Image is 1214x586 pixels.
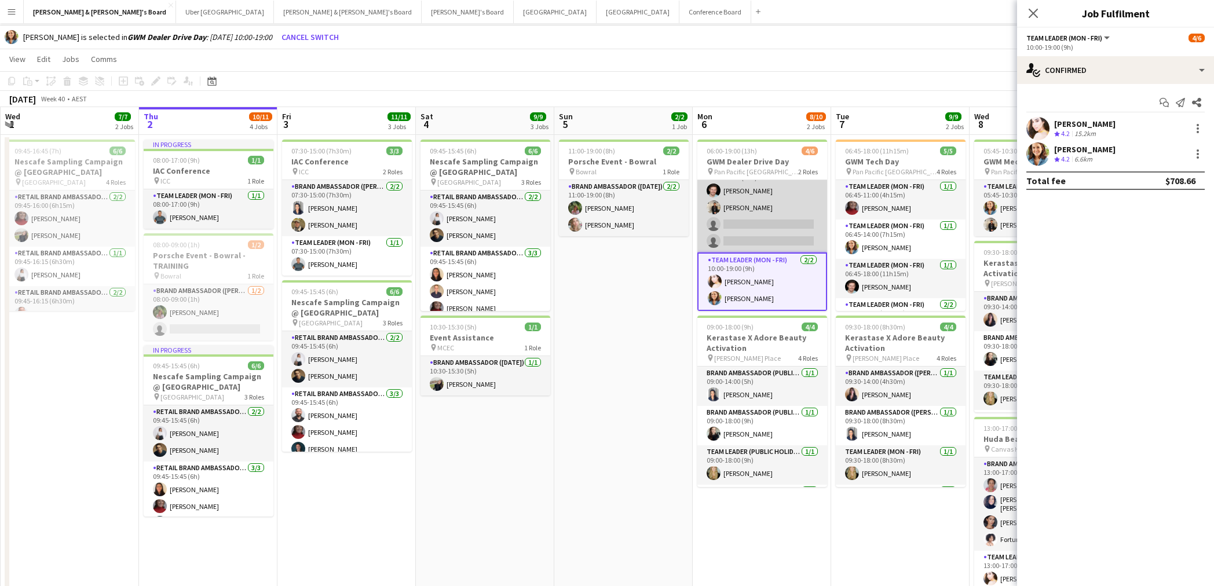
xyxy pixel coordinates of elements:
app-card-role: RETAIL Brand Ambassador (Mon - Fri)2/209:45-16:15 (6h30m)[PERSON_NAME] [5,286,135,342]
span: Pan Pacific [GEOGRAPHIC_DATA] [991,167,1078,176]
span: 2 Roles [383,167,403,176]
span: 4 Roles [937,354,956,362]
app-card-role: Team Leader (Mon - Fri)1/107:30-15:00 (7h30m)[PERSON_NAME] [282,236,412,276]
span: 09:30-18:00 (8h30m) [983,248,1044,257]
span: Pan Pacific [GEOGRAPHIC_DATA] [714,167,798,176]
span: 9/9 [530,112,546,121]
span: 09:45-15:45 (6h) [291,287,338,296]
div: 2 Jobs [946,122,964,131]
app-job-card: In progress08:00-17:00 (9h)1/1IAC Conference ICC1 RoleTeam Leader (Mon - Fri)1/108:00-17:00 (9h)[... [144,140,273,229]
span: 07:30-15:00 (7h30m) [291,146,352,155]
span: 8/10 [806,112,826,121]
span: Tue [836,111,849,122]
span: 4.2 [1061,129,1070,138]
span: 2 Roles [798,167,818,176]
app-job-card: 10:30-15:30 (5h)1/1Event Assistance MCEC1 RoleBrand Ambassador ([DATE])1/110:30-15:30 (5h)[PERSON... [420,316,550,395]
span: Fri [282,111,291,122]
span: 3 Roles [244,393,264,401]
span: 4/4 [940,323,956,331]
i: : [DATE] 10:00-19:00 [127,32,272,42]
span: 1/1 [525,323,541,331]
span: [PERSON_NAME] Place [853,354,919,362]
span: 1 Role [247,272,264,280]
h3: GWM Media Drive Day [974,156,1104,167]
span: 6/6 [386,287,403,296]
a: Jobs [57,52,84,67]
app-job-card: 08:00-09:00 (1h)1/2Porsche Event - Bowral - TRAINING Bowral1 RoleBrand Ambassador ([PERSON_NAME])... [144,233,273,340]
span: [GEOGRAPHIC_DATA] [437,178,501,186]
h3: Kerastase X Adore Beauty Activation [836,332,966,353]
h3: GWM Dealer Drive Day [697,156,827,167]
span: Sat [420,111,433,122]
div: 3 Jobs [531,122,549,131]
app-card-role: RETAIL Brand Ambassador (Mon - Fri)2/209:45-15:45 (6h)[PERSON_NAME][PERSON_NAME] [144,405,273,462]
div: 09:45-15:45 (6h)6/6Nescafe Sampling Campaign @ [GEOGRAPHIC_DATA] [GEOGRAPHIC_DATA]3 RolesRETAIL B... [420,140,550,311]
div: In progress [144,345,273,354]
span: Bowral [160,272,181,280]
span: ICC [160,177,170,185]
div: Total fee [1026,175,1066,186]
h3: IAC Conference [144,166,273,176]
app-card-role: Brand Ambassador ([PERSON_NAME])4/413:00-17:00 (4h)[PERSON_NAME][PERSON_NAME] [PERSON_NAME][PERSO... [974,457,1104,551]
span: Wed [974,111,989,122]
span: [GEOGRAPHIC_DATA] [160,393,224,401]
span: 3/3 [386,146,403,155]
span: 11/11 [387,112,411,121]
app-card-role: Brand Ambassador ([PERSON_NAME])1/1 [836,485,966,524]
span: Wed [5,111,20,122]
span: 8 [972,118,989,131]
app-card-role: Brand Ambassador ([PERSON_NAME])1/208:00-09:00 (1h)[PERSON_NAME] [144,284,273,340]
span: 3 [280,118,291,131]
span: 1/1 [248,156,264,164]
span: Bowral [576,167,597,176]
span: Team Leader (Mon - Fri) [1026,34,1102,42]
app-job-card: 06:00-19:00 (13h)4/6GWM Dealer Drive Day Pan Pacific [GEOGRAPHIC_DATA]2 RolesTeam Leader (Mon - F... [697,140,827,311]
app-card-role: Team Leader (Mon - Fri)2/207:30-15:00 (7h30m) [836,298,966,354]
app-card-role: Team Leader (Mon - Fri)2/210:00-19:00 (9h)[PERSON_NAME][PERSON_NAME] [697,252,827,311]
span: 13:00-17:00 (4h) [983,424,1030,433]
span: 4 [419,118,433,131]
h3: Porsche Event - Bowral - TRAINING [144,250,273,271]
div: 09:45-16:45 (7h)6/6Nescafe Sampling Campaign @ [GEOGRAPHIC_DATA] [GEOGRAPHIC_DATA]4 RolesRETAIL B... [5,140,135,311]
span: 11:00-19:00 (8h) [568,146,615,155]
h3: Event Assistance [420,332,550,343]
div: In progress [144,140,273,149]
button: Conference Board [679,1,751,23]
app-card-role: Brand Ambassador (Public Holiday)1/109:00-18:00 (9h)[PERSON_NAME] [697,406,827,445]
span: Week 40 [38,94,67,103]
app-job-card: 09:00-18:00 (9h)4/4Kerastase X Adore Beauty Activation [PERSON_NAME] Place4 RolesBrand Ambassador... [697,316,827,487]
app-job-card: 09:30-18:00 (8h30m)4/4Kerastase X Adore Beauty Activation [PERSON_NAME] Place4 RolesBrand Ambassa... [836,316,966,487]
span: 4.2 [1061,155,1070,163]
app-card-role: Team Leader (Mon - Fri)1/109:30-18:00 (8h30m)[PERSON_NAME] [974,371,1104,410]
app-job-card: 07:30-15:00 (7h30m)3/3IAC Conference ICC2 RolesBrand Ambassador ([PERSON_NAME])2/207:30-15:00 (7h... [282,140,412,276]
app-job-card: 09:45-15:45 (6h)6/6Nescafe Sampling Campaign @ [GEOGRAPHIC_DATA] [GEOGRAPHIC_DATA]3 RolesRETAIL B... [282,280,412,452]
span: View [9,54,25,64]
span: Pan Pacific [GEOGRAPHIC_DATA] [853,167,937,176]
span: 6 [696,118,712,131]
span: ICC [299,167,309,176]
button: [PERSON_NAME]'s Board [422,1,514,23]
div: 1 Job [672,122,687,131]
span: [GEOGRAPHIC_DATA] [299,318,363,327]
span: Jobs [62,54,79,64]
div: 06:45-18:00 (11h15m)5/5GWM Tech Day Pan Pacific [GEOGRAPHIC_DATA]4 RolesTeam Leader (Mon - Fri)1/... [836,140,966,311]
h3: GWM Tech Day [836,156,966,167]
div: [PERSON_NAME] is selected in [23,32,272,42]
app-card-role: Team Leader (Mon - Fri)1/106:45-14:00 (7h15m)[PERSON_NAME] [836,219,966,259]
span: [PERSON_NAME] Place [991,279,1058,288]
h3: Nescafe Sampling Campaign @ [GEOGRAPHIC_DATA] [5,156,135,177]
span: 09:00-18:00 (9h) [707,323,754,331]
span: 1/2 [248,240,264,249]
div: [PERSON_NAME] [1054,119,1116,129]
button: [PERSON_NAME] & [PERSON_NAME]'s Board [274,1,422,23]
span: 1 Role [524,343,541,352]
span: 10/11 [249,112,272,121]
span: 09:45-15:45 (6h) [153,361,200,370]
div: 15.2km [1072,129,1098,139]
app-card-role: Brand Ambassador ([PERSON_NAME])1/109:30-14:00 (4h30m)[PERSON_NAME] [974,292,1104,331]
span: 06:45-18:00 (11h15m) [845,146,909,155]
app-card-role: Brand Ambassador ([DATE])1/110:30-15:30 (5h)[PERSON_NAME] [420,356,550,395]
span: 6/6 [109,146,126,155]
